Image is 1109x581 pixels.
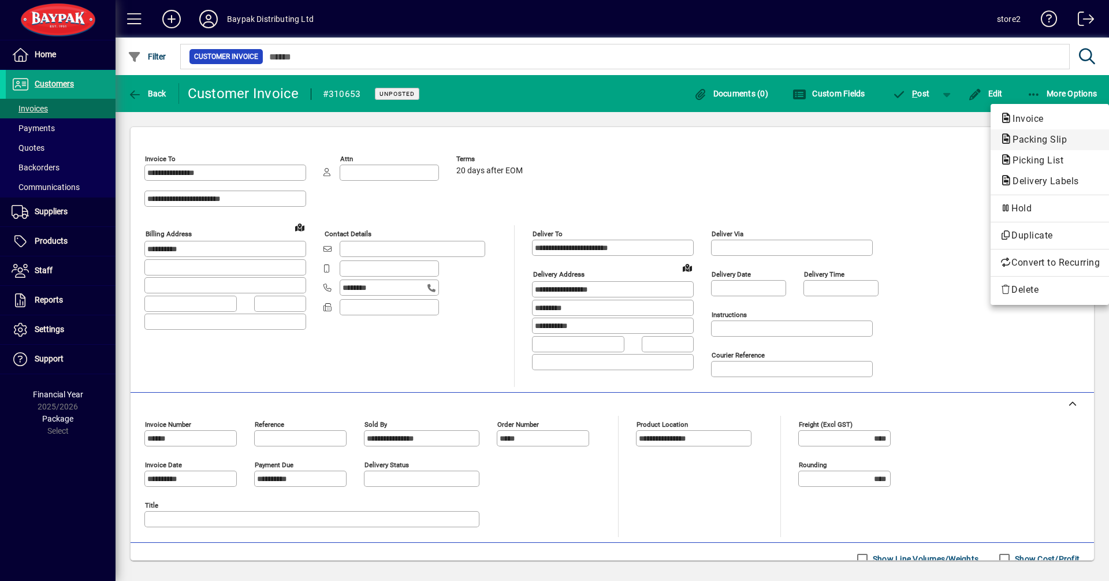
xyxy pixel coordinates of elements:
[1000,176,1085,187] span: Delivery Labels
[1000,283,1100,297] span: Delete
[1000,229,1100,243] span: Duplicate
[1000,202,1100,215] span: Hold
[1000,155,1069,166] span: Picking List
[1000,113,1050,124] span: Invoice
[1000,134,1073,145] span: Packing Slip
[1000,256,1100,270] span: Convert to Recurring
